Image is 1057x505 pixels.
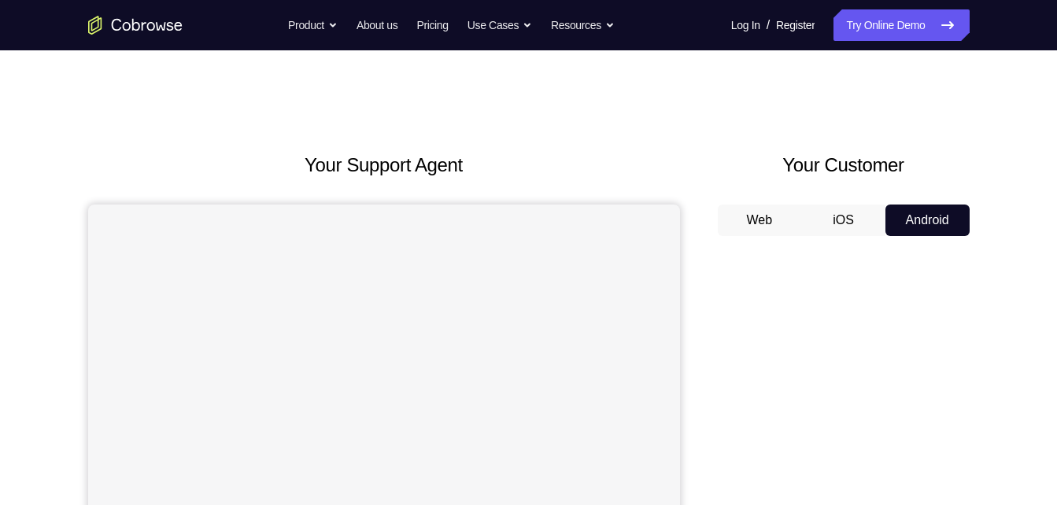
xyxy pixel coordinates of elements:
button: Use Cases [468,9,532,41]
a: Register [776,9,815,41]
a: Go to the home page [88,16,183,35]
a: Log In [731,9,760,41]
button: iOS [801,205,885,236]
span: / [767,16,770,35]
button: Web [718,205,802,236]
a: Pricing [416,9,448,41]
h2: Your Support Agent [88,151,680,179]
button: Resources [551,9,615,41]
a: About us [357,9,397,41]
button: Android [885,205,970,236]
h2: Your Customer [718,151,970,179]
button: Product [288,9,338,41]
a: Try Online Demo [833,9,969,41]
